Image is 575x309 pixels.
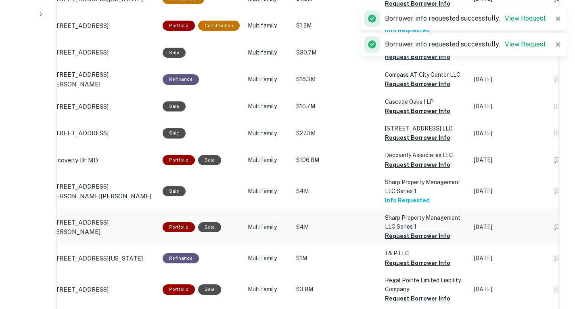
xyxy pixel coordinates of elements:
a: [STREET_ADDRESS] [50,48,155,57]
p: Sharp Property Management LLC Series 1 [385,213,466,231]
p: [DATE] [474,285,546,294]
div: Sale [163,48,186,58]
button: Request Borrower Info [385,258,450,268]
a: [STREET_ADDRESS] [50,21,155,31]
a: [STREET_ADDRESS][US_STATE] [50,254,155,263]
div: Sale [198,155,221,165]
a: [STREET_ADDRESS] [50,102,155,111]
p: [DATE] [474,156,546,164]
p: $1.2M [296,21,377,30]
div: Sale [198,222,221,232]
p: Decoverly Dr MD [50,156,98,165]
a: [STREET_ADDRESS][PERSON_NAME][PERSON_NAME] [50,182,155,201]
div: This loan purpose was for refinancing [163,253,199,263]
p: Multifamily [248,48,288,57]
a: View Request [505,40,546,48]
p: Multifamily [248,102,288,111]
button: Request Borrower Info [385,79,450,89]
button: Request Borrower Info [385,133,450,143]
a: [STREET_ADDRESS][PERSON_NAME] [50,218,155,237]
div: This is a portfolio loan with 2 properties [163,222,195,232]
p: Sharp Property Management LLC Series 1 [385,178,466,195]
p: Multifamily [248,129,288,138]
p: $3.8M [296,285,377,294]
a: View Request [505,15,546,22]
button: Request Borrower Info [385,294,450,303]
p: [STREET_ADDRESS] [50,285,109,294]
p: Multifamily [248,285,288,294]
p: Cascade Oaks I LP [385,97,466,106]
p: [STREET_ADDRESS] [50,21,109,31]
p: [DATE] [474,223,546,231]
p: [STREET_ADDRESS] [50,102,109,111]
p: [DATE] [474,75,546,84]
p: Decoverly Associates LLC [385,151,466,160]
a: [STREET_ADDRESS] [50,128,155,138]
p: Multifamily [248,156,288,164]
p: [DATE] [474,254,546,263]
p: Multifamily [248,75,288,84]
p: $4M [296,187,377,195]
p: $16.3M [296,75,377,84]
div: Sale [163,186,186,196]
p: $4M [296,223,377,231]
button: Request Borrower Info [385,160,450,170]
a: Decoverly Dr MD [50,156,155,165]
p: [DATE] [474,102,546,111]
p: Compass AT City Center LLC [385,70,466,79]
p: [STREET_ADDRESS] [50,48,109,57]
p: Multifamily [248,223,288,231]
a: [STREET_ADDRESS] [50,285,155,294]
p: [DATE] [474,129,546,138]
div: This loan purpose was for refinancing [163,74,199,84]
div: This is a portfolio loan with 2 properties [163,284,195,294]
a: [STREET_ADDRESS][PERSON_NAME] [50,70,155,89]
p: [STREET_ADDRESS][US_STATE] [50,254,143,263]
p: $10.7M [296,102,377,111]
p: $106.8M [296,156,377,164]
div: This is a portfolio loan with 3 properties [163,155,195,165]
p: $27.3M [296,129,377,138]
div: This loan purpose was for construction [198,21,240,31]
p: Borrower info requested successfully. [385,14,546,23]
p: [DATE] [474,187,546,195]
p: [STREET_ADDRESS] [50,128,109,138]
p: Multifamily [248,254,288,263]
p: Multifamily [248,21,288,30]
p: [STREET_ADDRESS] LLC [385,124,466,133]
p: Regal Pointe Limited Liability Company [385,276,466,294]
button: Info Requested [385,195,430,205]
div: Sale [198,284,221,294]
p: $1M [296,254,377,263]
p: J & P LLC [385,249,466,258]
div: Sale [163,101,186,111]
p: Multifamily [248,187,288,195]
button: Request Borrower Info [385,106,450,116]
div: This is a portfolio loan with 2 properties [163,21,195,31]
p: $30.7M [296,48,377,57]
button: Request Borrower Info [385,231,450,241]
iframe: Chat Widget [535,244,575,283]
p: Borrower info requested successfully. [385,40,546,49]
div: Sale [163,128,186,138]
